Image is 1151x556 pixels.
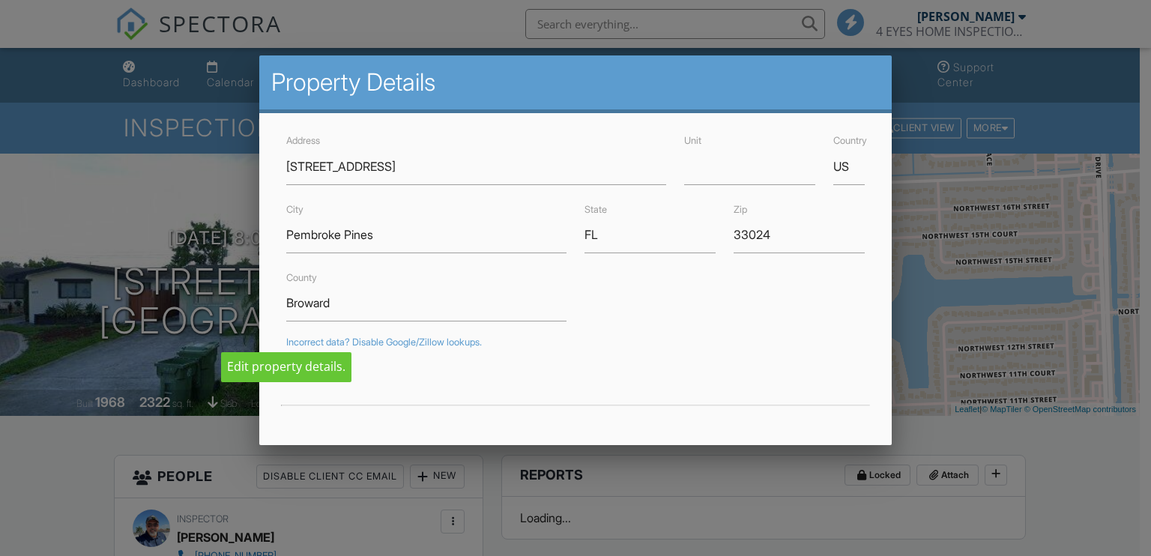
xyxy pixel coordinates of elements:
[833,135,867,146] label: Country
[584,204,607,215] label: State
[286,204,303,215] label: City
[286,336,865,348] div: Incorrect data? Disable Google/Zillow lookups.
[734,204,747,215] label: Zip
[271,67,880,97] h2: Property Details
[286,135,320,146] label: Address
[684,135,701,146] label: Unit
[286,272,317,283] label: County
